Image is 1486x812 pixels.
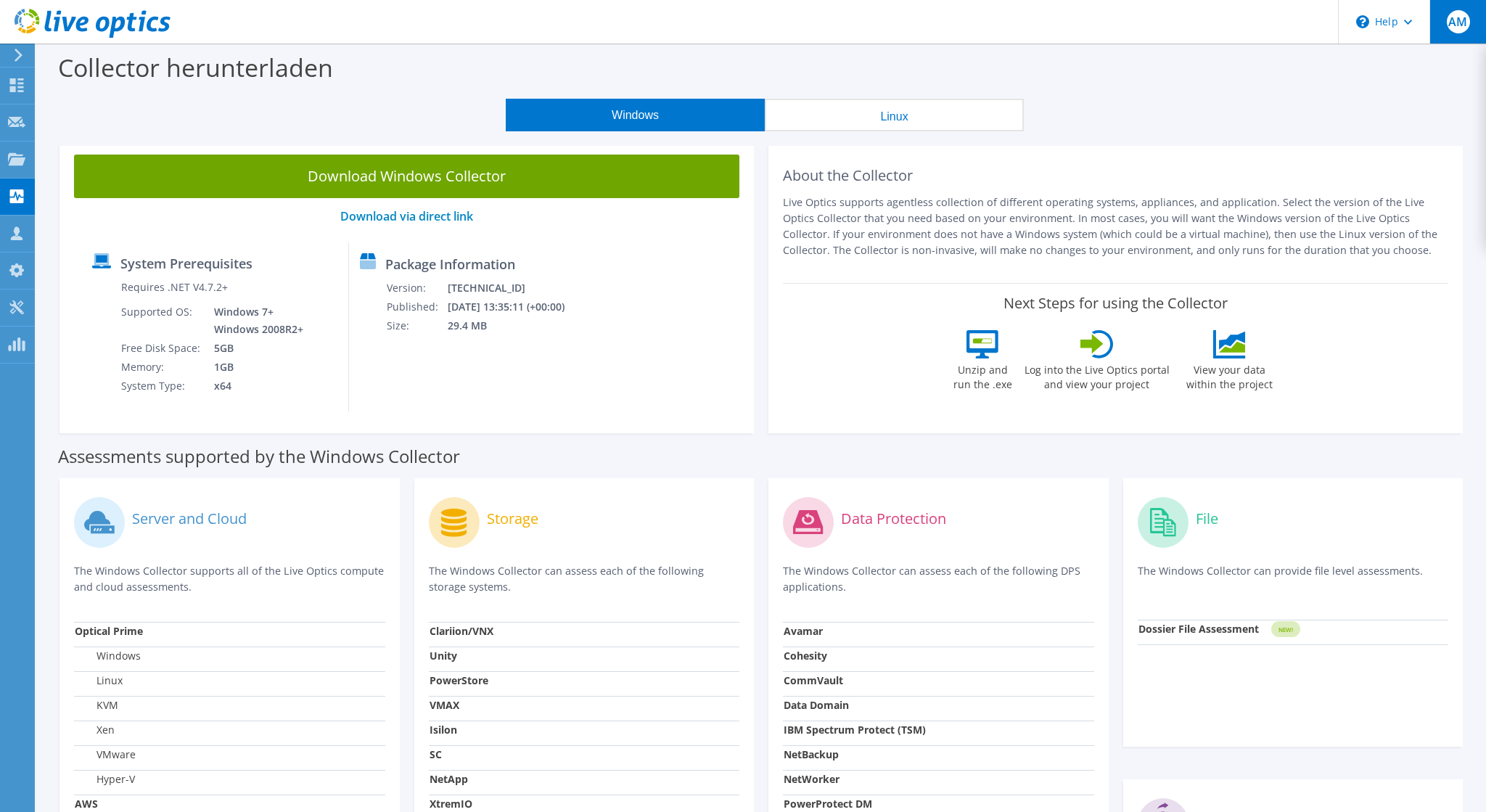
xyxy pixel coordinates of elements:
[487,512,538,526] label: Storage
[783,194,1448,258] p: Live Optics supports agentless collection of different operating systems, appliances, and applica...
[430,673,488,687] strong: PowerStore
[784,698,849,712] strong: Data Domain
[1278,626,1292,633] tspan: NEW!
[386,298,447,316] td: Published:
[784,673,843,687] strong: CommVault
[783,563,1094,595] p: The Windows Collector can assess each of the following DPS applications.
[430,797,472,811] strong: XtremIO
[1356,15,1369,28] svg: \n
[1024,358,1170,392] label: Log into the Live Optics portal and view your project
[386,316,447,335] td: Size:
[132,512,247,526] label: Server and Cloud
[75,723,115,737] label: Xen
[430,723,457,737] strong: Isilon
[430,698,459,712] strong: VMAX
[203,377,306,395] td: x64
[506,99,765,131] button: Windows
[447,316,583,335] td: 29.4 MB
[784,797,872,811] strong: PowerProtect DM
[58,449,460,464] label: Assessments supported by the Windows Collector
[1138,563,1449,593] p: The Windows Collector can provide file level assessments.
[430,772,468,786] strong: NetApp
[75,673,123,688] label: Linux
[1003,295,1228,312] label: Next Steps for using the Collector
[75,698,118,713] label: KVM
[74,563,385,595] p: The Windows Collector supports all of the Live Optics compute and cloud assessments.
[120,256,253,271] label: System Prerequisites
[447,298,583,316] td: [DATE] 13:35:11 (+00:00)
[765,99,1024,131] button: Linux
[120,377,203,395] td: System Type:
[1447,10,1470,33] span: AM
[75,624,143,638] strong: Optical Prime
[75,797,98,811] strong: AWS
[203,339,306,358] td: 5GB
[120,358,203,377] td: Memory:
[75,747,136,762] label: VMware
[203,303,306,339] td: Windows 7+ Windows 2008R2+
[1196,512,1218,526] label: File
[429,563,740,595] p: The Windows Collector can assess each of the following storage systems.
[447,279,583,298] td: [TECHNICAL_ID]
[75,649,141,663] label: Windows
[1178,358,1282,392] label: View your data within the project
[386,279,447,298] td: Version:
[784,649,827,663] strong: Cohesity
[784,772,840,786] strong: NetWorker
[75,772,135,787] label: Hyper-V
[58,51,333,84] label: Collector herunterladen
[430,624,493,638] strong: Clariion/VNX
[784,723,926,737] strong: IBM Spectrum Protect (TSM)
[203,358,306,377] td: 1GB
[430,649,457,663] strong: Unity
[841,512,946,526] label: Data Protection
[1138,622,1259,636] strong: Dossier File Assessment
[120,303,203,339] td: Supported OS:
[385,257,515,271] label: Package Information
[120,339,203,358] td: Free Disk Space:
[950,358,1017,392] label: Unzip and run the .exe
[430,747,442,761] strong: SC
[784,624,823,638] strong: Avamar
[783,167,1448,184] h2: About the Collector
[74,155,739,198] a: Download Windows Collector
[121,280,228,295] label: Requires .NET V4.7.2+
[340,208,473,224] a: Download via direct link
[784,747,839,761] strong: NetBackup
